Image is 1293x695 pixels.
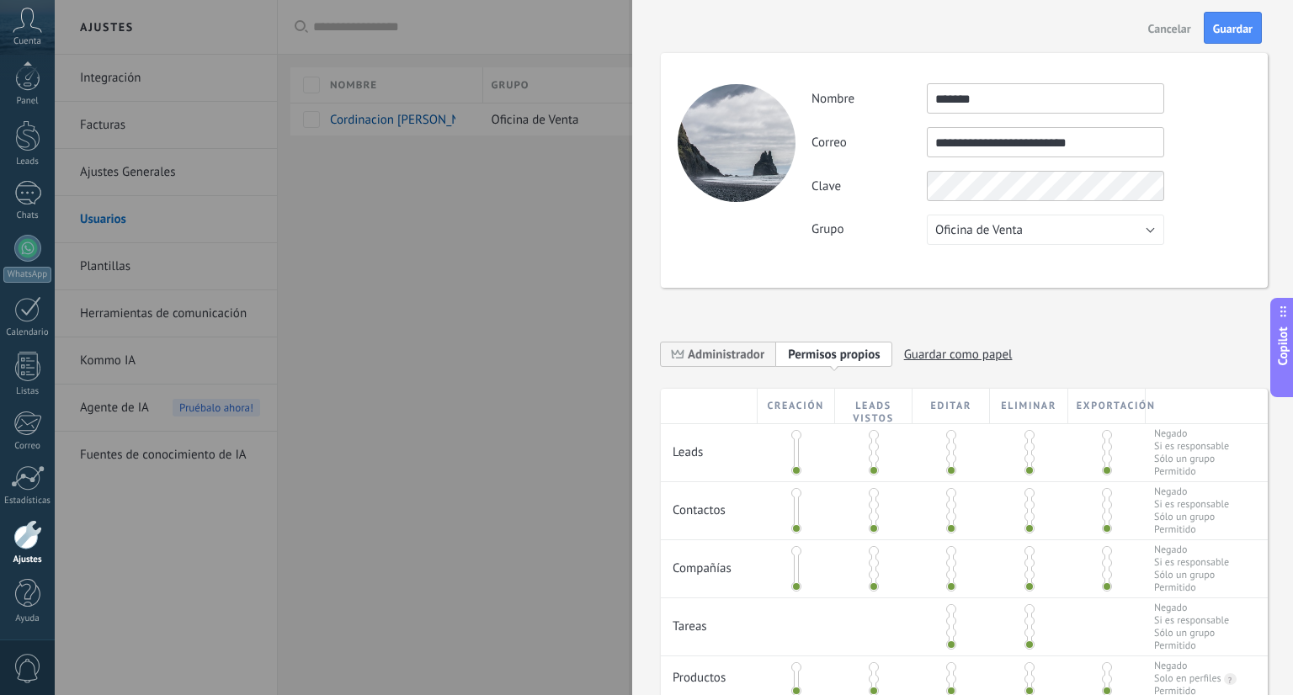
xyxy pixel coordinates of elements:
div: Chats [3,210,52,221]
button: Cancelar [1141,14,1198,41]
div: Panel [3,96,52,107]
span: Administrador [661,341,776,367]
div: Editar [913,389,990,423]
div: Leads [3,157,52,167]
span: Negado [1154,544,1229,556]
div: ? [1224,673,1232,686]
span: Sólo un grupo [1154,453,1229,465]
label: Correo [811,135,927,151]
span: Sólo un grupo [1154,569,1229,581]
div: Productos [661,656,758,694]
span: Negado [1154,602,1229,614]
div: Negado [1154,660,1187,672]
span: Permitido [1154,465,1229,478]
span: Si es responsable [1154,498,1229,511]
div: Solo en perfiles [1154,672,1221,685]
div: Creación [758,389,835,423]
span: Permisos propios [788,347,881,363]
div: Exportación [1068,389,1146,423]
div: Tareas [661,598,758,643]
label: Grupo [811,221,927,237]
span: Permitido [1154,581,1229,594]
label: Nombre [811,91,927,107]
span: Si es responsable [1154,556,1229,569]
div: WhatsApp [3,267,51,283]
span: Negado [1154,485,1229,498]
button: Guardar [1204,12,1262,44]
div: Eliminar [990,389,1067,423]
span: Cuenta [13,36,41,47]
span: Guardar [1213,23,1253,34]
span: Permitido [1154,523,1229,536]
span: Copilot [1274,327,1291,366]
span: Permitido [1154,639,1229,652]
div: Calendario [3,327,52,338]
span: Si es responsable [1154,440,1229,453]
label: Clave [811,178,927,194]
div: Contactos [661,482,758,527]
span: Si es responsable [1154,614,1229,627]
span: Negado [1154,427,1229,440]
span: Sólo un grupo [1154,627,1229,639]
div: Correo [3,441,52,452]
button: Oficina de Venta [927,215,1164,245]
span: Cancelar [1148,23,1191,34]
div: Ayuda [3,613,52,624]
div: Leads [661,424,758,469]
span: Administrador [688,347,764,363]
div: Compañías [661,540,758,585]
div: Estadísticas [3,496,52,507]
span: Guardar como papel [904,342,1013,368]
div: Ajustes [3,554,52,565]
div: Leads vistos [835,389,913,423]
span: Add new role [776,341,892,367]
div: Listas [3,386,52,397]
span: Oficina de Venta [935,222,1023,238]
span: Sólo un grupo [1154,511,1229,523]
